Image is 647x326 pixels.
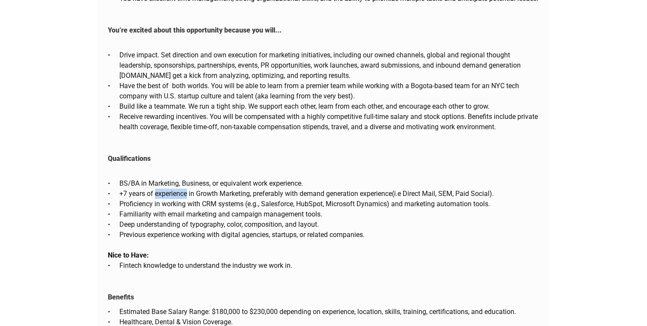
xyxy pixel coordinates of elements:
strong: Qualifications [108,154,151,163]
p: Drive impact. Set direction and own execution for marketing initiatives, including our owned chan... [119,50,539,81]
p: Estimated Base Salary Range: $180,000 to $230,000 depending on experience, location, skills, trai... [119,307,539,317]
strong: Nice to Have: [108,251,149,259]
strong: Benefits [108,293,134,301]
p: Familiarity with email marketing and campaign management tools. [119,209,539,219]
p: Proficiency in working with CRM systems (e.g., Salesforce, HubSpot, Microsoft Dynamics) and marke... [119,199,539,209]
p: Build like a teammate. We run a tight ship. We support each other, learn from each other, and enc... [119,101,539,112]
p: Have the best of both worlds. You will be able to learn from a premier team while working with a ... [119,81,539,101]
p: Previous experience working with digital agencies, startups, or related companies. [119,230,539,240]
p: Receive rewarding incentives. You will be compensated with a highly competitive full-time salary ... [119,112,539,132]
p: BS/BA in Marketing, Business, or equivalent work experience. [119,178,539,189]
strong: You’re excited about this opportunity because you will... [108,26,282,34]
p: +7 years of experience in Growth Marketing, preferably with demand generation experience(i.e Dire... [119,189,539,199]
p: Fintech knowledge to understand the industry we work in. [119,261,539,271]
p: Deep understanding of typography, color, composition, and layout. [119,219,539,230]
